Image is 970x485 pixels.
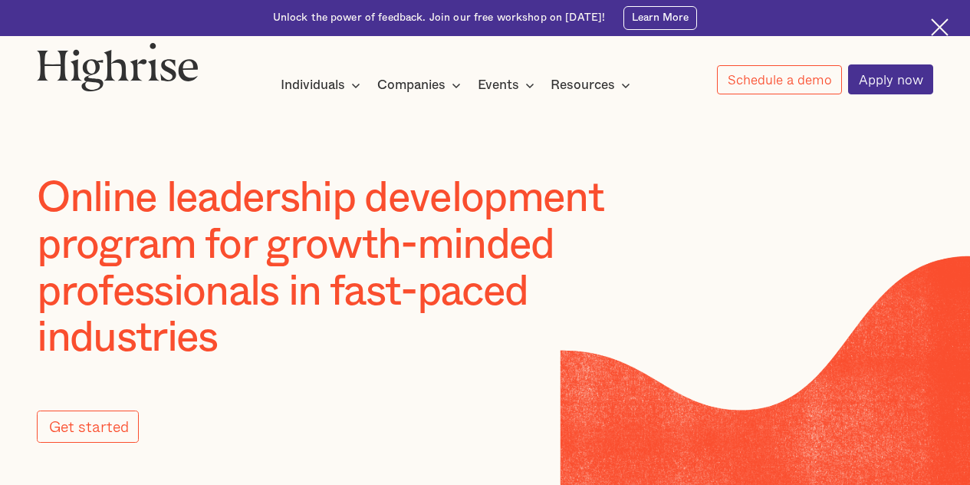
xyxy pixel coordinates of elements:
a: Learn More [623,6,698,30]
h1: Online leadership development program for growth-minded professionals in fast-paced industries [37,176,691,362]
div: Companies [377,76,465,94]
div: Companies [377,76,446,94]
div: Resources [551,76,635,94]
div: Individuals [281,76,365,94]
img: Cross icon [931,18,949,36]
div: Events [478,76,519,94]
a: Schedule a demo [717,65,842,95]
div: Events [478,76,539,94]
div: Resources [551,76,615,94]
div: Unlock the power of feedback. Join our free workshop on [DATE]! [273,11,606,25]
a: Apply now [848,64,933,94]
div: Individuals [281,76,345,94]
a: Get started [37,411,139,443]
img: Highrise logo [37,42,199,91]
